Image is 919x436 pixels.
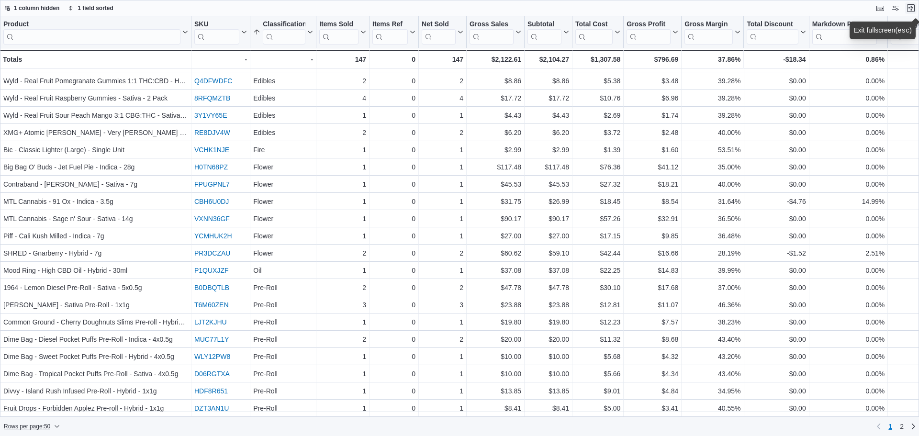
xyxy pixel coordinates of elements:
div: $10.00 [470,368,521,380]
button: Items Ref [372,20,415,45]
div: $4.32 [627,351,678,362]
div: $6.96 [627,92,678,104]
a: 3Y1VY65E [194,112,227,119]
div: 0 [372,316,415,328]
div: 1 [422,351,463,362]
button: Subtotal [527,20,569,45]
a: Page 2 of 2 [896,419,908,434]
div: $0.00 [747,351,806,362]
div: SHRED - Gnarberry - Hybrid - 7g [3,247,188,259]
div: $60.62 [470,247,521,259]
div: $0.00 [747,144,806,156]
div: 46.36% [684,299,740,311]
div: Flower [253,213,313,224]
div: 0 [372,334,415,345]
div: $17.68 [627,282,678,293]
button: 1 column hidden [0,2,63,14]
div: Items Sold [319,20,359,45]
div: Markdown Percent [812,20,877,29]
div: Items Sold [319,20,359,29]
div: Gross Sales [470,20,514,45]
div: 3 [319,299,366,311]
div: 0.00% [812,351,885,362]
div: $8.54 [627,196,678,207]
div: 31.64% [684,196,740,207]
div: 1 [319,110,366,121]
div: $0.00 [747,161,806,173]
div: 147 [319,54,366,65]
div: Product [3,20,180,45]
div: $0.00 [747,75,806,87]
div: $5.68 [575,351,620,362]
div: SKU [194,20,239,29]
a: LJT2KJHU [194,318,227,326]
div: 2 [319,334,366,345]
div: 1 [319,161,366,173]
div: 39.28% [684,75,740,87]
span: 1 [888,422,892,431]
button: Total Cost [575,20,620,45]
div: 0 [372,368,415,380]
button: Gross Profit [627,20,678,45]
div: 0.00% [812,179,885,190]
div: $6.20 [527,127,569,138]
div: Flower [253,161,313,173]
div: 1 [319,179,366,190]
div: $47.78 [470,282,521,293]
div: Fire [253,144,313,156]
a: VCHK1NJE [194,146,229,154]
div: 0.00% [812,127,885,138]
div: $0.00 [747,282,806,293]
button: Exit fullscreen [905,2,917,14]
div: 0.00% [812,213,885,224]
div: 0.00% [812,230,885,242]
div: 43.20% [684,351,740,362]
div: $0.00 [747,265,806,276]
a: RE8DJV4W [194,129,230,136]
div: 1 [422,265,463,276]
div: $17.15 [575,230,620,242]
a: MUC77L1Y [194,335,229,343]
div: Pre-Roll [253,299,313,311]
div: 1 [319,213,366,224]
div: Subtotal [527,20,561,45]
div: Wyld - Real Fruit Raspberry Gummies - Sativa - 2 Pack [3,92,188,104]
div: 39.28% [684,110,740,121]
div: $2,122.61 [470,54,521,65]
div: $18.45 [575,196,620,207]
div: $27.32 [575,179,620,190]
div: 36.48% [684,230,740,242]
div: 36.50% [684,213,740,224]
div: $20.00 [527,334,569,345]
div: 1 [319,265,366,276]
div: 0.00% [812,110,885,121]
div: $1,307.58 [575,54,620,65]
div: 1 [422,110,463,121]
div: $10.00 [527,368,569,380]
div: 0.00% [812,92,885,104]
div: 43.40% [684,368,740,380]
div: $796.69 [627,54,678,65]
div: 2 [319,75,366,87]
kbd: esc [897,27,909,34]
div: 0.00% [812,316,885,328]
div: Net Sold [422,20,456,29]
div: 0 [372,110,415,121]
div: $14.83 [627,265,678,276]
div: Subtotal [527,20,561,29]
div: Dime Bag - Tropical Pocket Puffs Pre-Roll - Sativa - 4x0.5g [3,368,188,380]
div: 0 [372,127,415,138]
div: 0.00% [812,161,885,173]
div: Flower [253,247,313,259]
div: $117.48 [470,161,521,173]
a: VXNN36GF [194,215,230,223]
div: $4.43 [527,110,569,121]
a: DZT3AN1U [194,404,229,412]
div: $0.00 [747,179,806,190]
div: $32.91 [627,213,678,224]
button: Keyboard shortcuts [874,2,886,14]
a: WLY12PW8 [194,353,230,360]
div: $20.00 [470,334,521,345]
div: $8.86 [470,75,521,87]
a: P1QUXJZF [194,267,229,274]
